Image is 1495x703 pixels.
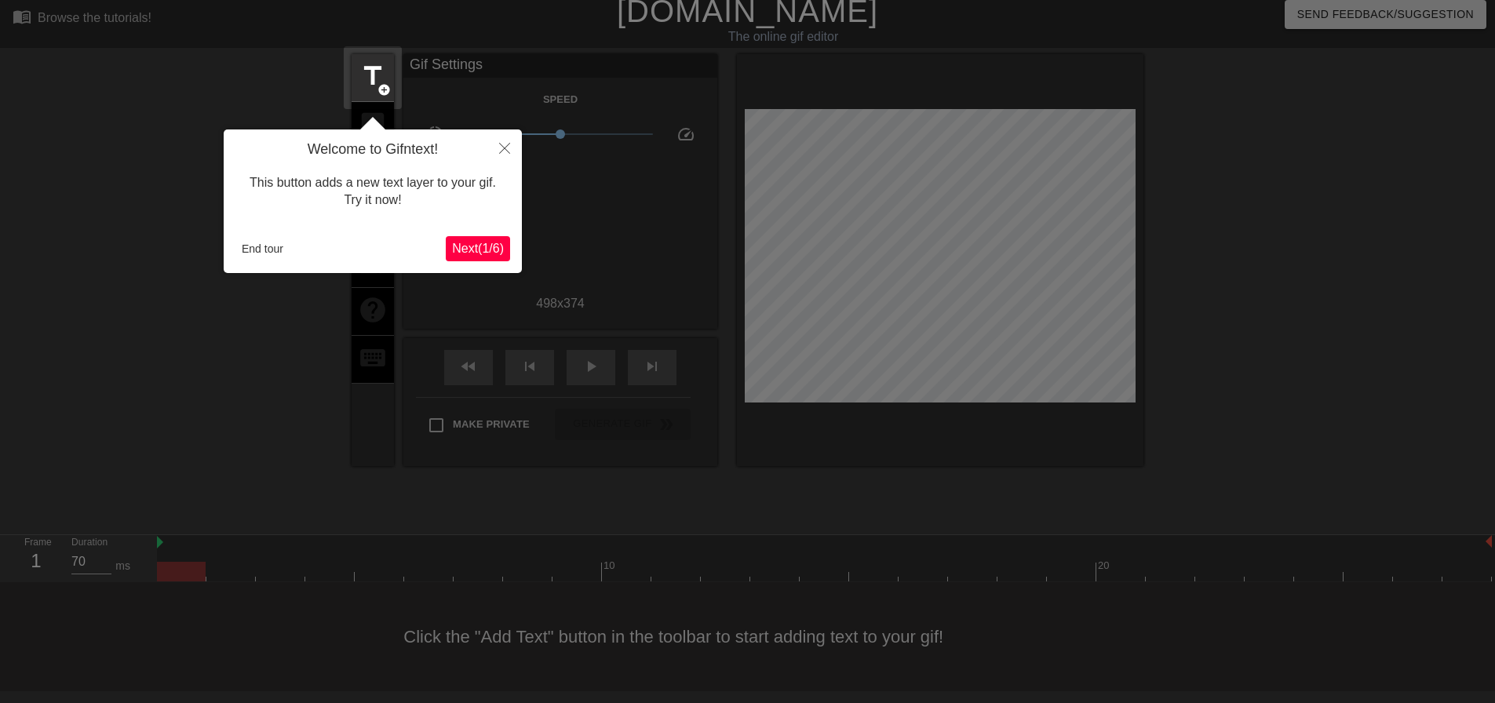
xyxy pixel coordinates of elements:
[235,158,510,225] div: This button adds a new text layer to your gif. Try it now!
[235,237,290,260] button: End tour
[452,242,504,255] span: Next ( 1 / 6 )
[446,236,510,261] button: Next
[235,141,510,158] h4: Welcome to Gifntext!
[487,129,522,166] button: Close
